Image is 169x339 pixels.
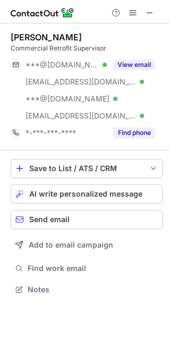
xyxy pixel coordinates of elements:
[11,261,163,276] button: Find work email
[26,77,136,87] span: [EMAIL_ADDRESS][DOMAIN_NAME]
[29,241,113,249] span: Add to email campaign
[113,128,155,138] button: Reveal Button
[28,264,158,273] span: Find work email
[11,235,163,255] button: Add to email campaign
[11,184,163,204] button: AI write personalized message
[28,285,158,294] span: Notes
[11,282,163,297] button: Notes
[26,60,99,70] span: ***@[DOMAIN_NAME]
[26,111,136,121] span: [EMAIL_ADDRESS][DOMAIN_NAME]
[113,60,155,70] button: Reveal Button
[29,164,144,173] div: Save to List / ATS / CRM
[29,215,70,224] span: Send email
[11,32,82,43] div: [PERSON_NAME]
[29,190,142,198] span: AI write personalized message
[26,94,109,104] span: ***@[DOMAIN_NAME]
[11,159,163,178] button: save-profile-one-click
[11,210,163,229] button: Send email
[11,44,163,53] div: Commercial Retrofit Supervisor
[11,6,74,19] img: ContactOut v5.3.10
